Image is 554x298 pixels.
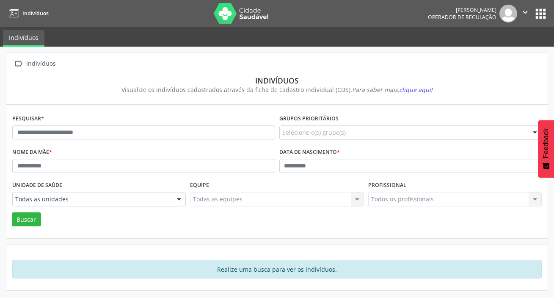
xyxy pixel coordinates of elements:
[282,128,346,137] span: Selecione o(s) grupo(s)
[12,58,25,70] i: 
[18,76,536,85] div: Indivíduos
[3,30,44,47] a: Indivíduos
[538,120,554,178] button: Feedback - Mostrar pesquisa
[368,179,406,192] label: Profissional
[12,260,542,279] div: Realize uma busca para ver os indivíduos.
[279,146,340,159] label: Data de nascimento
[517,5,533,22] button: 
[12,112,44,125] label: Pesquisar
[190,179,209,192] label: Equipe
[22,10,49,17] span: Indivíduos
[521,8,530,17] i: 
[542,128,550,158] span: Feedback
[15,195,168,203] span: Todas as unidades
[499,5,517,22] img: img
[428,14,496,21] span: Operador de regulação
[399,86,433,94] span: clique aqui!
[6,6,49,20] a: Indivíduos
[12,179,62,192] label: Unidade de saúde
[12,58,57,70] a:  Indivíduos
[12,146,52,159] label: Nome da mãe
[18,85,536,94] div: Visualize os indivíduos cadastrados através da ficha de cadastro individual (CDS).
[279,112,339,125] label: Grupos prioritários
[533,6,548,21] button: apps
[428,6,496,14] div: [PERSON_NAME]
[25,58,57,70] div: Indivíduos
[12,212,41,227] button: Buscar
[352,86,433,94] i: Para saber mais,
